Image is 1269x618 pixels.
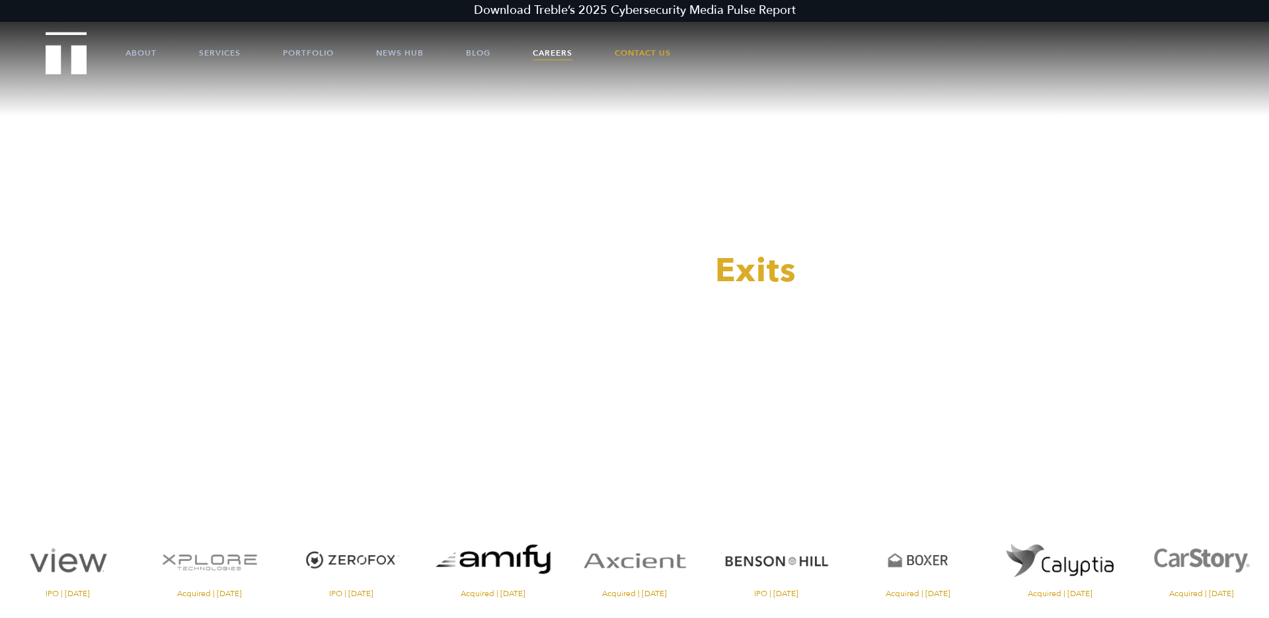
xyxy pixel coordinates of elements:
span: Acquired | [DATE] [567,590,702,597]
img: Axcient logo [567,531,702,590]
img: Benson Hill logo [709,531,843,590]
a: Visit the website [992,531,1127,597]
span: Acquired | [DATE] [426,590,560,597]
a: News Hub [376,33,424,73]
a: Blog [466,33,490,73]
a: Visit the Benson Hill website [709,531,843,597]
a: Visit the Boxer website [851,531,985,597]
img: ZeroFox logo [284,531,418,590]
span: Acquired | [DATE] [142,590,277,597]
a: Visit the ZeroFox website [284,531,418,597]
a: Contact Us [615,33,671,73]
a: Visit the website [426,531,560,597]
a: Portfolio [283,33,334,73]
span: IPO | [DATE] [709,590,843,597]
img: Treble logo [46,32,87,74]
span: Acquired | [DATE] [992,590,1127,597]
a: Visit the XPlore website [142,531,277,597]
a: Careers [533,33,572,73]
span: Acquired | [DATE] [851,590,985,597]
a: Services [199,33,241,73]
img: XPlore logo [142,531,277,590]
a: Visit the CarStory website [1134,531,1269,597]
a: Visit the Axcient website [567,531,702,597]
span: Acquired | [DATE] [1134,590,1269,597]
img: Boxer logo [851,531,985,590]
img: CarStory logo [1134,531,1269,590]
a: About [126,33,157,73]
span: Exits [715,248,796,293]
span: IPO | [DATE] [284,590,418,597]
